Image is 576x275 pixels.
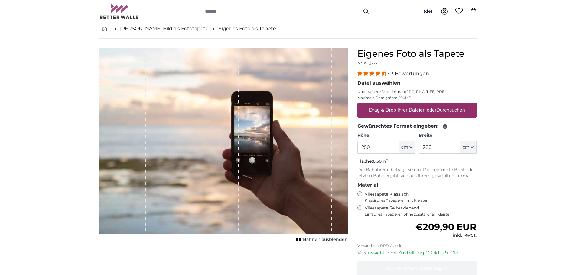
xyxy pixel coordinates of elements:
p: Fläche: [357,158,477,165]
span: 43 Bewertungen [388,71,429,76]
nav: breadcrumbs [99,19,477,39]
div: 1 of 1 [99,48,348,244]
span: 4.40 stars [357,71,388,76]
span: cm [401,144,408,150]
span: cm [463,144,470,150]
legend: Datei auswählen [357,79,477,87]
p: Die Bahnbreite beträgt 50 cm. Die bedruckte Breite der letzten Bahn ergibt sich aus Ihrem gewählt... [357,167,477,179]
button: cm [399,141,415,154]
button: cm [460,141,477,154]
legend: Material [357,181,477,189]
img: Betterwalls [99,4,139,19]
button: (de) [419,6,437,17]
p: Unterstützte Dateiformate JPG, PNG, TIFF, PDF. [357,89,477,94]
p: Maximale Dateigrösse 200MB. [357,95,477,100]
span: Klassisches Tapezieren mit Kleister [365,198,472,203]
span: In den Warenkorb legen [386,266,448,271]
label: Breite [419,133,477,139]
p: Versand mit DPD Classic [357,243,477,248]
u: Durchsuchen [436,107,465,113]
span: Bahnen ausblenden [303,237,348,243]
label: Vliestapete Klassisch [365,191,472,203]
span: Einfaches Tapezieren ohne zusätzlichen Kleister [365,212,477,217]
label: Vliestapete Selbstklebend [365,205,477,217]
a: Eigenes Foto als Tapete [218,25,276,32]
legend: Gewünschtes Format eingeben: [357,123,477,130]
span: 6.50m² [373,158,388,164]
div: inkl. MwSt. [415,232,477,238]
p: Voraussichtliche Zustellung: 7. Okt. - 9. Okt. [357,249,477,257]
button: Bahnen ausblenden [295,235,348,244]
span: Nr. WQ553 [357,61,377,65]
label: Drag & Drop Ihrer Dateien oder [367,104,467,116]
h1: Eigenes Foto als Tapete [357,48,477,59]
span: €209,90 EUR [415,221,477,232]
label: Höhe [357,133,415,139]
a: [PERSON_NAME] Bild als Fototapete [120,25,209,32]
